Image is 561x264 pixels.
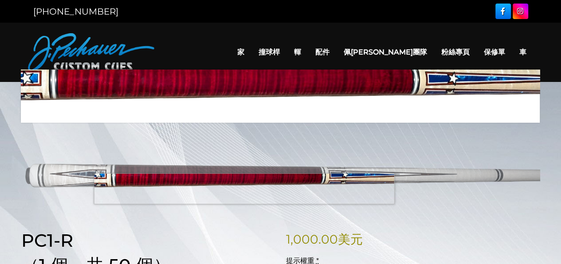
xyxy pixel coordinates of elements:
[259,48,280,56] font: 撞球桿
[338,232,363,247] span: 美元
[21,129,540,216] img: PC1-R.png
[33,6,118,17] a: [PHONE_NUMBER]
[251,41,287,63] a: 撞球桿
[434,41,477,63] a: 粉絲專頁
[28,33,154,71] img: Pechauer 自訂球桿
[59,114,72,122] a: 慶典
[230,41,251,63] a: 家
[286,232,363,247] bdi: 1,000.00
[477,41,512,63] a: 保修單
[512,41,534,63] a: 車
[21,114,35,122] a: 首頁
[21,113,540,123] nav: 麵包屑
[21,230,275,251] h1: PC1-R
[308,41,337,63] a: 配件
[337,41,434,63] a: 佩[PERSON_NAME]團隊
[37,114,57,122] a: 撞球桿
[287,41,308,63] a: 䡣
[294,48,301,56] font: 䡣
[315,48,330,56] font: 配件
